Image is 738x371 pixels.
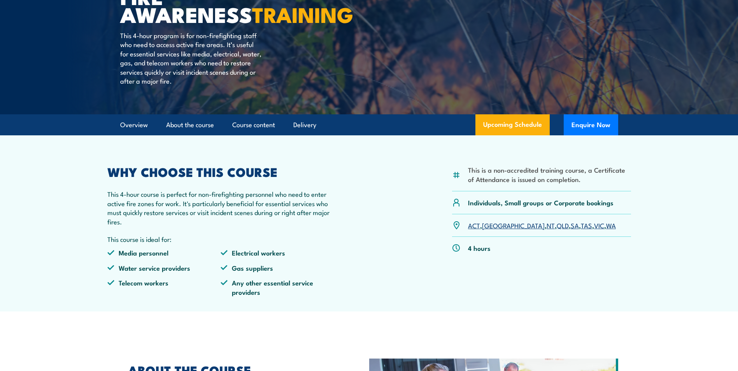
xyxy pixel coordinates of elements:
p: This course is ideal for: [107,234,335,243]
p: , , , , , , , [468,221,616,230]
li: Electrical workers [221,248,334,257]
a: WA [606,220,616,230]
li: Gas suppliers [221,263,334,272]
p: This 4-hour course is perfect for non-firefighting personnel who need to enter active fire zones ... [107,189,335,226]
li: Water service providers [107,263,221,272]
a: VIC [594,220,604,230]
p: 4 hours [468,243,491,252]
a: Upcoming Schedule [475,114,550,135]
h2: WHY CHOOSE THIS COURSE [107,166,335,177]
a: TAS [581,220,592,230]
p: Individuals, Small groups or Corporate bookings [468,198,614,207]
button: Enquire Now [564,114,618,135]
a: QLD [557,220,569,230]
a: Overview [120,115,148,135]
a: Delivery [293,115,316,135]
li: Any other essential service providers [221,278,334,296]
p: This 4-hour program is for non-firefighting staff who need to access active fire areas. It’s usef... [120,31,262,85]
a: ACT [468,220,480,230]
li: Telecom workers [107,278,221,296]
li: This is a non-accredited training course, a Certificate of Attendance is issued on completion. [468,165,631,184]
a: [GEOGRAPHIC_DATA] [482,220,545,230]
a: About the course [166,115,214,135]
a: Course content [232,115,275,135]
a: SA [571,220,579,230]
li: Media personnel [107,248,221,257]
a: NT [547,220,555,230]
